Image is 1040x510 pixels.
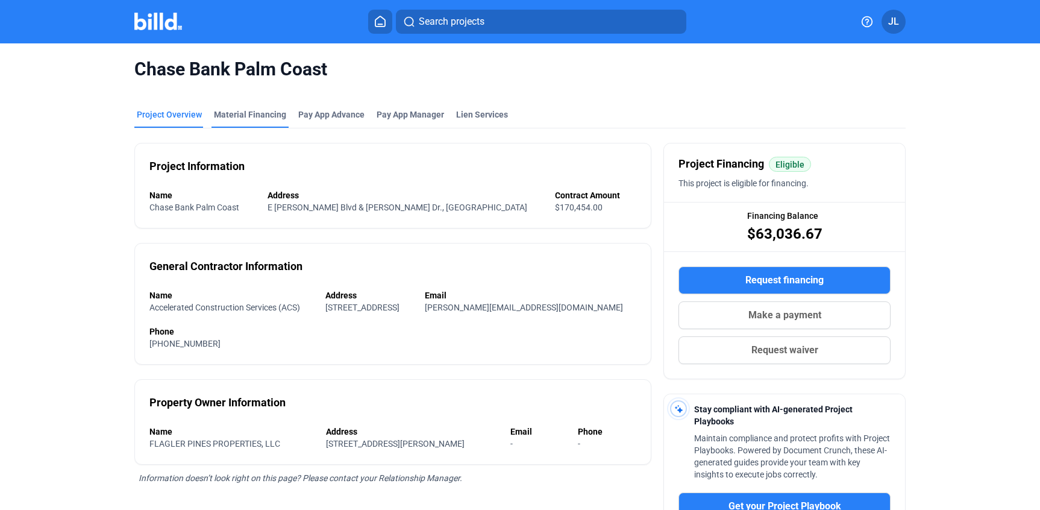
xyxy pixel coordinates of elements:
div: Project Overview [137,109,202,121]
span: $170,454.00 [555,203,603,212]
span: Financing Balance [747,210,818,222]
div: Phone [578,426,636,438]
span: [PERSON_NAME][EMAIL_ADDRESS][DOMAIN_NAME] [425,303,623,312]
span: Request financing [745,273,824,288]
span: E [PERSON_NAME] Blvd & [PERSON_NAME] Dr., [GEOGRAPHIC_DATA] [268,203,527,212]
button: Search projects [396,10,686,34]
button: JL [882,10,906,34]
button: Request waiver [678,336,891,364]
div: Phone [149,326,636,338]
span: - [510,439,513,449]
span: Accelerated Construction Services (ACS) [149,303,300,312]
div: Name [149,189,255,201]
span: Chase Bank Palm Coast [134,58,906,81]
span: [STREET_ADDRESS][PERSON_NAME] [326,439,465,449]
span: Request waiver [751,343,818,357]
span: Information doesn’t look right on this page? Please contact your Relationship Manager. [139,473,462,483]
span: Maintain compliance and protect profits with Project Playbooks. Powered by Document Crunch, these... [694,433,890,479]
div: Address [326,426,498,438]
span: [PHONE_NUMBER] [149,339,221,348]
span: Project Financing [678,156,764,172]
div: Lien Services [456,109,508,121]
div: General Contractor Information [149,258,302,275]
span: - [578,439,580,449]
div: Property Owner Information [149,394,286,411]
span: Chase Bank Palm Coast [149,203,239,212]
mat-chip: Eligible [769,157,811,172]
div: Pay App Advance [298,109,365,121]
div: Name [149,426,314,438]
div: Address [325,289,413,301]
span: Stay compliant with AI-generated Project Playbooks [694,405,853,426]
span: JL [888,14,899,29]
button: Make a payment [678,301,891,329]
div: Address [268,189,543,201]
div: Email [510,426,566,438]
span: [STREET_ADDRESS] [325,303,399,312]
div: Email [425,289,636,301]
div: Contract Amount [555,189,636,201]
span: Make a payment [748,308,821,323]
span: FLAGLER PINES PROPERTIES, LLC [149,439,280,449]
div: Material Financing [214,109,286,121]
span: $63,036.67 [747,224,822,244]
button: Request financing [678,266,891,294]
img: Billd Company Logo [134,13,182,30]
span: Search projects [419,14,484,29]
span: Pay App Manager [377,109,444,121]
span: This project is eligible for financing. [678,178,809,188]
div: Name [149,289,313,301]
div: Project Information [149,158,245,175]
